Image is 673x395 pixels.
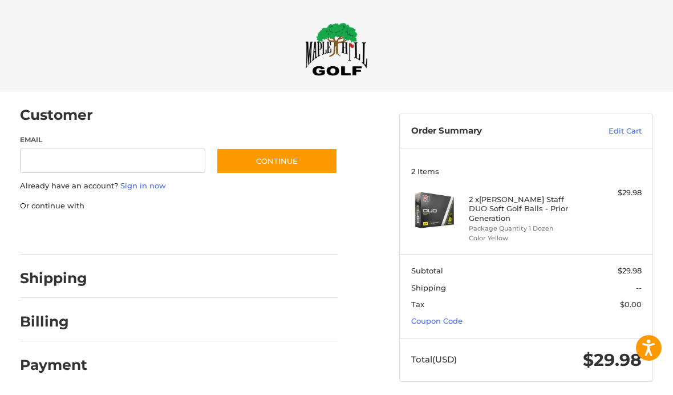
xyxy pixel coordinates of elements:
[620,300,642,309] span: $0.00
[411,316,463,325] a: Coupon Code
[20,180,338,192] p: Already have an account?
[411,126,569,137] h3: Order Summary
[469,224,581,233] li: Package Quantity 1 Dozen
[16,223,102,243] iframe: PayPal-paypal
[216,148,338,174] button: Continue
[20,135,205,145] label: Email
[120,181,166,190] a: Sign in now
[20,106,93,124] h2: Customer
[411,283,446,292] span: Shipping
[113,223,198,243] iframe: PayPal-paylater
[20,200,338,212] p: Or continue with
[305,22,368,76] img: Maple Hill Golf
[411,300,424,309] span: Tax
[411,354,457,365] span: Total (USD)
[568,126,642,137] a: Edit Cart
[469,233,581,243] li: Color Yellow
[583,349,642,370] span: $29.98
[411,266,443,275] span: Subtotal
[636,283,642,292] span: --
[469,195,581,223] h4: 2 x [PERSON_NAME] Staff DUO Soft Golf Balls - Prior Generation
[411,167,642,176] h3: 2 Items
[20,269,87,287] h2: Shipping
[618,266,642,275] span: $29.98
[20,313,87,330] h2: Billing
[584,187,642,199] div: $29.98
[20,356,87,374] h2: Payment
